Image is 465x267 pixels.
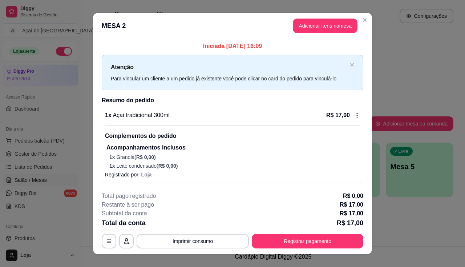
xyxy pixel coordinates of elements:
[102,42,363,51] p: Iniciada [DATE] 16:09
[136,154,156,160] span: R$ 0,00 )
[102,200,154,209] p: Restante à ser pago
[158,163,178,169] span: R$ 0,00 )
[109,163,116,169] span: 1 x
[109,154,116,160] span: 1 x
[350,63,354,67] button: close
[105,171,360,178] p: Registrado por:
[112,112,170,118] span: Açai tradicional 300ml
[109,154,360,161] p: Granola (
[106,143,360,152] p: Acompanhamentos inclusos
[340,200,363,209] p: R$ 17,00
[293,19,357,33] button: Adicionar itens namesa
[102,218,146,228] p: Total da conta
[93,13,372,39] header: MESA 2
[141,172,152,178] span: Loja
[111,75,347,83] div: Para vincular um cliente a um pedido já existente você pode clicar no card do pedido para vinculá...
[109,162,360,170] p: Leite condensado (
[252,234,363,248] button: Registrar pagamento
[340,209,363,218] p: R$ 17,00
[111,63,347,72] p: Atenção
[105,111,170,120] p: 1 x
[326,111,350,120] p: R$ 17,00
[137,234,249,248] button: Imprimir consumo
[102,192,156,200] p: Total pago registrado
[105,132,360,140] p: Complementos do pedido
[343,192,363,200] p: R$ 0,00
[337,218,363,228] p: R$ 17,00
[102,96,363,105] h2: Resumo do pedido
[359,14,371,26] button: Close
[102,209,147,218] p: Subtotal da conta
